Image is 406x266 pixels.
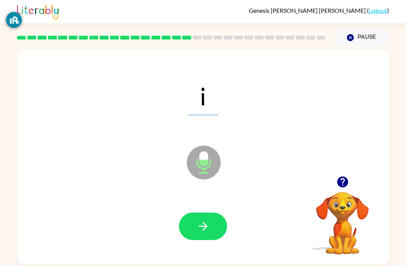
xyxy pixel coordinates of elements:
button: GoGuardian Privacy Information [6,12,22,28]
a: Logout [369,7,387,14]
button: Pause [335,29,389,46]
img: Literably [17,3,59,20]
video: Your browser must support playing .mp4 files to use Literably. Please try using another browser. [305,180,380,255]
span: Genesis [PERSON_NAME] [PERSON_NAME] [249,7,367,14]
span: i [188,76,218,115]
div: ( ) [249,7,389,14]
